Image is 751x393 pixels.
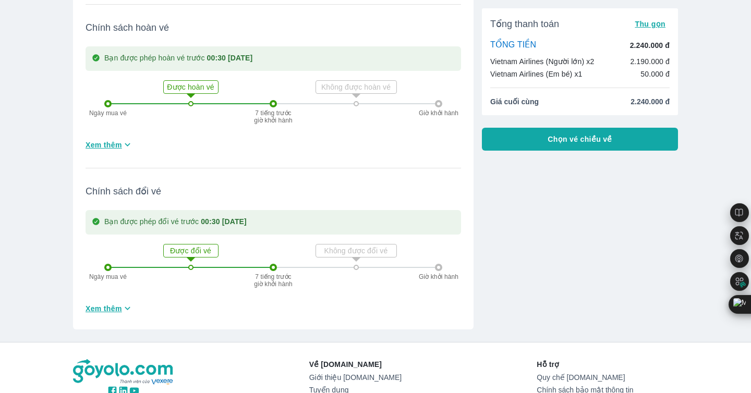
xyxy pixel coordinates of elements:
[165,245,217,256] p: Được đổi vé
[640,69,670,79] p: 50.000 đ
[631,17,670,31] button: Thu gọn
[631,96,670,107] span: 2.240.000 đ
[415,109,462,117] p: Giờ khởi hành
[317,82,395,92] p: Không được hoàn vé
[165,82,217,92] p: Được hoàn vé
[86,21,461,34] span: Chính sách hoàn vé
[490,18,559,30] span: Tổng thanh toán
[490,56,594,67] p: Vietnam Airlines (Người lớn) x2
[490,96,539,107] span: Giá cuối cùng
[81,300,137,317] button: Xem thêm
[482,128,678,151] button: Chọn vé chiều về
[635,20,665,28] span: Thu gọn
[252,273,294,288] p: 7 tiếng trước giờ khởi hành
[104,216,247,228] p: Bạn được phép đổi vé trước
[537,359,678,370] p: Hỗ trợ
[537,373,678,382] a: Quy chế [DOMAIN_NAME]
[309,359,402,370] p: Về [DOMAIN_NAME]
[201,217,247,226] strong: 00:30 [DATE]
[81,136,137,153] button: Xem thêm
[84,273,131,280] p: Ngày mua vé
[490,69,583,79] p: Vietnam Airlines (Em bé) x1
[548,134,612,144] span: Chọn vé chiều về
[309,373,402,382] a: Giới thiệu [DOMAIN_NAME]
[252,109,294,124] p: 7 tiếng trước giờ khởi hành
[86,140,122,150] span: Xem thêm
[86,303,122,314] span: Xem thêm
[415,273,462,280] p: Giờ khởi hành
[207,54,253,62] strong: 00:30 [DATE]
[84,109,131,117] p: Ngày mua vé
[317,245,395,256] p: Không được đổi vé
[630,56,670,67] p: 2.190.000 đ
[630,40,670,51] p: 2.240.000 đ
[86,185,461,198] span: Chính sách đổi vé
[104,53,252,65] p: Bạn được phép hoàn vé trước
[73,359,174,385] img: logo
[490,40,536,51] p: TỔNG TIỀN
